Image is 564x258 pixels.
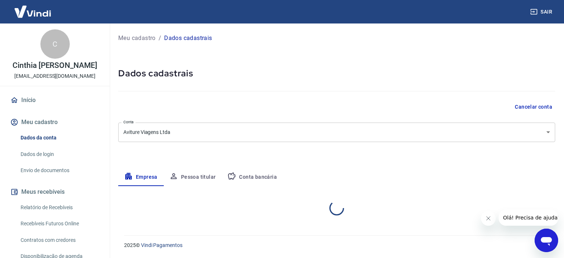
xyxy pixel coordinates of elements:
[512,100,555,114] button: Cancelar conta
[9,0,57,23] img: Vindi
[529,5,555,19] button: Sair
[118,123,555,142] div: Aviture Viagens Ltda
[163,168,222,186] button: Pessoa titular
[18,130,101,145] a: Dados da conta
[9,184,101,200] button: Meus recebíveis
[141,242,182,248] a: Vindi Pagamentos
[535,229,558,252] iframe: Botão para abrir a janela de mensagens
[9,114,101,130] button: Meu cadastro
[18,147,101,162] a: Dados de login
[18,216,101,231] a: Recebíveis Futuros Online
[118,168,163,186] button: Empresa
[123,119,134,125] label: Conta
[118,34,156,43] a: Meu cadastro
[14,72,95,80] p: [EMAIL_ADDRESS][DOMAIN_NAME]
[164,34,212,43] p: Dados cadastrais
[9,92,101,108] a: Início
[499,210,558,226] iframe: Mensagem da empresa
[40,29,70,59] div: C
[18,163,101,178] a: Envio de documentos
[159,34,161,43] p: /
[18,233,101,248] a: Contratos com credores
[12,62,97,69] p: Cinthia [PERSON_NAME]
[118,68,555,79] h5: Dados cadastrais
[4,5,62,11] span: Olá! Precisa de ajuda?
[18,200,101,215] a: Relatório de Recebíveis
[481,211,496,226] iframe: Fechar mensagem
[124,241,546,249] p: 2025 ©
[221,168,283,186] button: Conta bancária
